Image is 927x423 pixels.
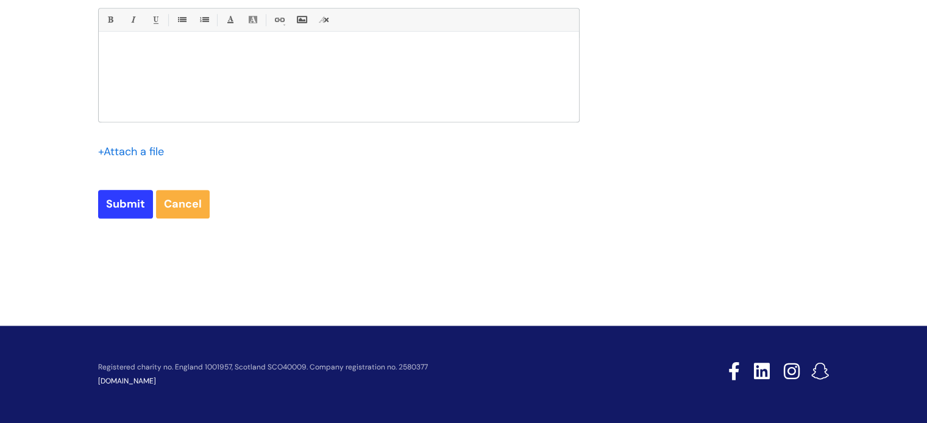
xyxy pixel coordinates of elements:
a: 1. Ordered List (Ctrl-Shift-8) [196,12,211,27]
a: Cancel [156,190,210,218]
a: Underline(Ctrl-U) [147,12,163,27]
a: Insert Image... [294,12,309,27]
a: Link [271,12,286,27]
input: Submit [98,190,153,218]
a: [DOMAIN_NAME] [98,376,156,386]
div: Attach a file [98,142,171,161]
a: Bold (Ctrl-B) [102,12,118,27]
a: Italic (Ctrl-I) [125,12,140,27]
p: Registered charity no. England 1001957, Scotland SCO40009. Company registration no. 2580377 [98,363,642,371]
a: • Unordered List (Ctrl-Shift-7) [174,12,189,27]
a: Font Color [222,12,238,27]
a: Remove formatting (Ctrl-\) [316,12,332,27]
a: Back Color [245,12,260,27]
